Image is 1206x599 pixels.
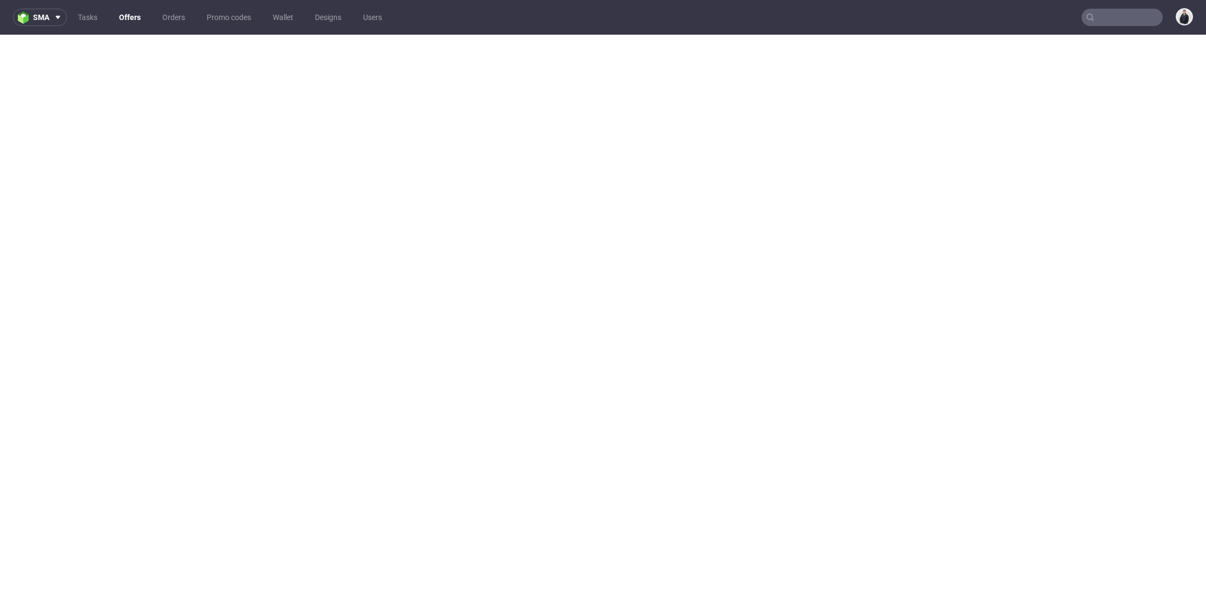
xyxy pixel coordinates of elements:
a: Users [357,9,388,26]
img: Adrian Margula [1177,9,1192,24]
a: Wallet [266,9,300,26]
a: Promo codes [200,9,258,26]
a: Offers [113,9,147,26]
span: sma [33,14,49,21]
a: Orders [156,9,192,26]
img: logo [18,11,33,24]
a: Designs [308,9,348,26]
button: sma [13,9,67,26]
a: Tasks [71,9,104,26]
